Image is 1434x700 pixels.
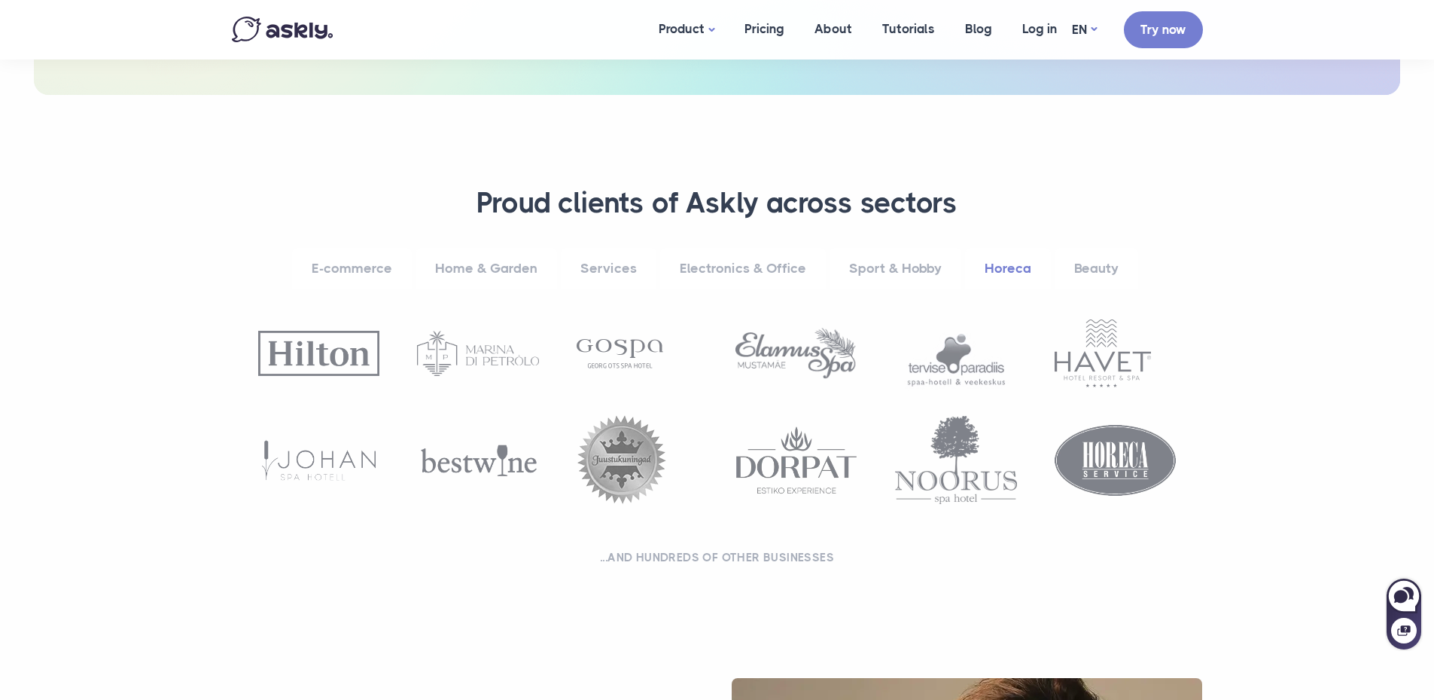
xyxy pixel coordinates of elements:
img: Gospa [577,339,663,368]
img: Havet [1055,319,1151,387]
a: Beauty [1055,248,1138,289]
a: E-commerce [292,248,412,289]
img: Elamus spa [735,328,857,379]
a: Electronics & Office [660,248,826,289]
a: Try now [1124,11,1203,48]
img: Horeca Service [1055,425,1177,496]
img: Tervise paradiis [895,307,1017,400]
img: Juustukuningad [577,415,666,505]
img: Dorpat Hotel [735,426,857,494]
a: Home & Garden [416,248,557,289]
img: Johan [258,437,380,483]
img: Askly [232,17,333,42]
h2: ...and hundreds of other businesses [251,550,1184,565]
img: Hilton [258,331,380,376]
a: EN [1072,19,1097,41]
img: Marina di Petrolo [417,331,539,376]
a: Services [561,248,656,289]
a: Sport & Hobby [830,248,961,289]
img: Bestwine [417,442,539,478]
a: Horeca [965,248,1051,289]
h3: Proud clients of Askly across sectors [251,185,1184,222]
iframe: Askly chat [1385,576,1423,651]
img: Noorus SPA [895,416,1017,504]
